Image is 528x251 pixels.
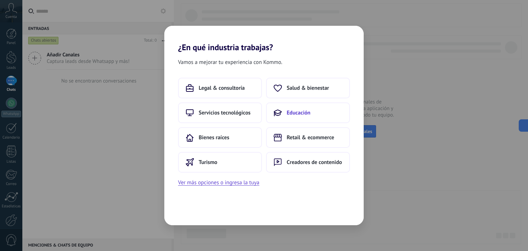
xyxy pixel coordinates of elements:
span: Bienes raíces [199,134,229,141]
span: Turismo [199,159,217,166]
button: Salud & bienestar [266,78,350,98]
span: Servicios tecnológicos [199,109,251,116]
button: Servicios tecnológicos [178,102,262,123]
span: Vamos a mejorar tu experiencia con Kommo. [178,58,282,67]
button: Ver más opciones o ingresa la tuya [178,178,259,187]
span: Legal & consultoría [199,85,245,91]
h2: ¿En qué industria trabajas? [164,26,364,52]
button: Turismo [178,152,262,173]
button: Legal & consultoría [178,78,262,98]
span: Educación [287,109,310,116]
button: Bienes raíces [178,127,262,148]
button: Retail & ecommerce [266,127,350,148]
button: Creadores de contenido [266,152,350,173]
span: Salud & bienestar [287,85,329,91]
button: Educación [266,102,350,123]
span: Creadores de contenido [287,159,342,166]
span: Retail & ecommerce [287,134,334,141]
